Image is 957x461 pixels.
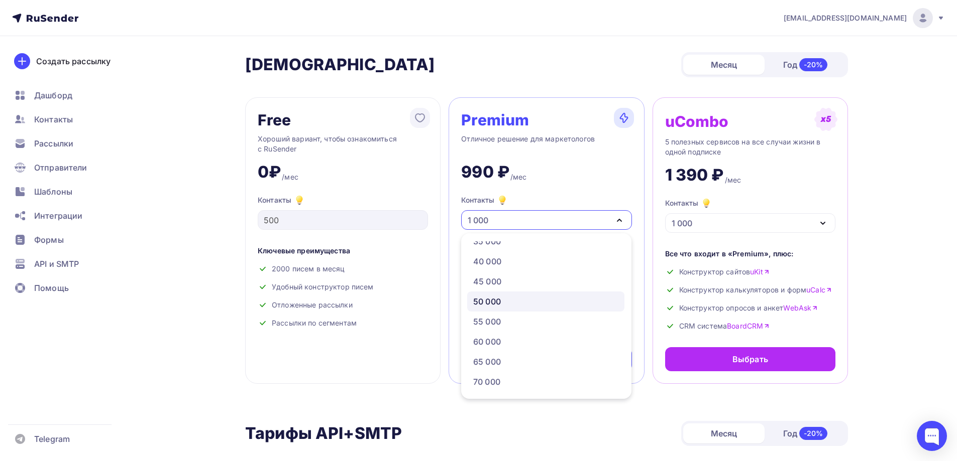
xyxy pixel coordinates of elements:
a: Контакты [8,109,128,129]
div: 35 000 [473,235,501,247]
h2: Тарифы API+SMTP [245,423,402,443]
div: Хороший вариант, чтобы ознакомиться с RuSender [258,134,428,154]
a: Отправители [8,158,128,178]
span: Контакты [34,113,73,125]
span: Telegram [34,433,70,445]
div: Рассылки по сегментам [258,318,428,328]
a: Шаблоны [8,182,128,202]
span: Дашборд [34,89,72,101]
div: 40 000 [473,255,501,267]
div: 1 000 [468,214,488,226]
div: 45 000 [473,275,501,287]
div: Месяц [683,423,765,443]
span: Интеграции [34,210,82,222]
div: /мес [510,172,527,182]
a: Дашборд [8,85,128,105]
div: /мес [282,172,298,182]
div: 1 390 ₽ [665,165,724,185]
h2: [DEMOGRAPHIC_DATA] [245,55,435,75]
div: 2000 писем в месяц [258,264,428,274]
div: Выбрать [732,353,768,365]
a: BoardCRM [727,321,770,331]
span: CRM система [679,321,770,331]
button: Контакты 1 000 [665,197,835,233]
span: Конструктор калькуляторов и форм [679,285,832,295]
div: Отложенные рассылки [258,300,428,310]
div: 65 000 [473,356,501,368]
span: Рассылки [34,137,73,149]
span: Конструктор опросов и анкет [679,303,818,313]
a: Формы [8,230,128,250]
span: [EMAIL_ADDRESS][DOMAIN_NAME] [784,13,907,23]
span: API и SMTP [34,258,79,270]
div: Контакты [461,194,508,206]
div: 50 000 [473,295,501,308]
div: Ключевые преимущества [258,246,428,256]
div: Контакты [258,194,428,206]
div: Месяц [683,55,765,75]
a: uCalc [806,285,832,295]
div: /мес [725,175,741,185]
a: [EMAIL_ADDRESS][DOMAIN_NAME] [784,8,945,28]
a: WebAsk [783,303,818,313]
div: Все что входит в «Premium», плюс: [665,249,835,259]
div: 55 000 [473,316,501,328]
div: 0₽ [258,162,281,182]
div: Год [765,423,846,444]
a: uKit [750,267,770,277]
div: -20% [799,427,828,440]
div: 70 000 [473,376,500,388]
div: 5 полезных сервисов на все случаи жизни в одной подписке [665,137,835,157]
div: 990 ₽ [461,162,509,182]
div: uCombo [665,113,729,129]
div: Удобный конструктор писем [258,282,428,292]
span: Формы [34,234,64,246]
div: Год [765,54,846,75]
div: Отличное решение для маркетологов [461,134,631,154]
ul: Контакты 1 000 [461,233,631,399]
div: Контакты [665,197,712,209]
span: Конструктор сайтов [679,267,770,277]
div: Создать рассылку [36,55,111,67]
span: Помощь [34,282,69,294]
div: Premium [461,112,529,128]
a: Рассылки [8,133,128,153]
div: Free [258,112,291,128]
span: Отправители [34,162,87,174]
div: 1 000 [672,217,692,229]
div: 60 000 [473,336,501,348]
span: Шаблоны [34,186,72,198]
div: -20% [799,58,828,71]
button: Контакты 1 000 [461,194,631,230]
